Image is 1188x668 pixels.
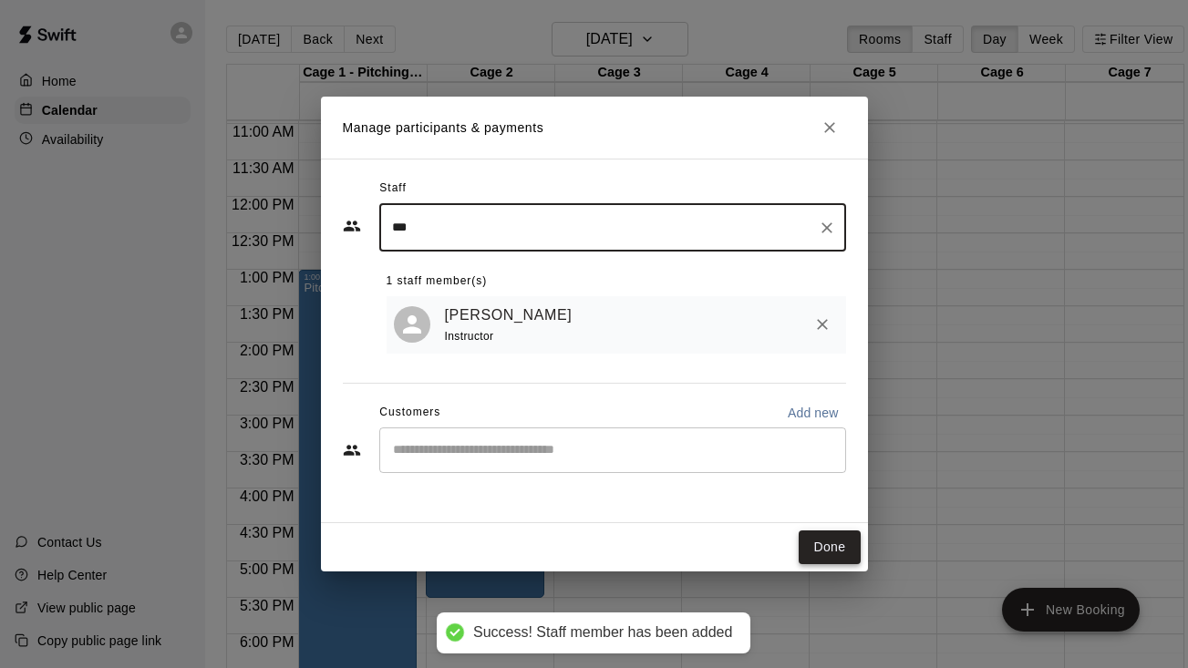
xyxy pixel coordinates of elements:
[343,118,544,138] p: Manage participants & payments
[473,623,732,642] div: Success! Staff member has been added
[813,111,846,144] button: Close
[799,530,860,564] button: Done
[788,404,839,422] p: Add new
[343,217,361,235] svg: Staff
[780,398,846,427] button: Add new
[814,215,840,241] button: Clear
[387,267,488,296] span: 1 staff member(s)
[445,303,573,327] a: [PERSON_NAME]
[379,203,846,252] div: Search staff
[394,306,430,343] div: Kinzy Verel
[379,427,846,473] div: Start typing to search customers...
[445,330,494,343] span: Instructor
[806,308,839,341] button: Remove
[379,398,440,427] span: Customers
[379,174,406,203] span: Staff
[343,441,361,459] svg: Customers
